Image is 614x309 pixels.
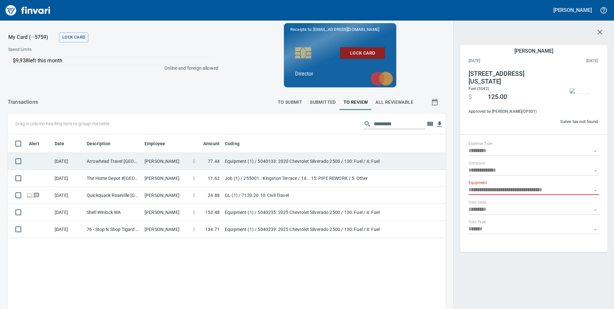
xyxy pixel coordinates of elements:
[222,221,383,238] td: Equipment (1) / 5040239: 2025 Chevrolet Silverado 2500 / 130: Fuel / 4: Fuel
[55,140,73,147] span: Date
[533,58,598,64] span: This charge was settled by the merchant and appears on the 2022/02/12 statement.
[425,94,446,110] button: Show transactions within a particular date range
[488,93,507,101] span: 125.00
[87,140,111,147] span: Description
[345,49,380,57] span: Lock Card
[87,140,119,147] span: Description
[435,119,444,129] button: Download table
[59,32,88,42] button: Lock Card
[29,140,39,147] span: Alert
[15,120,110,127] p: Drag a column heading here to group the table
[290,26,390,33] p: Receipts to:
[13,57,214,65] p: $9,938 left this month
[52,153,84,170] td: [DATE]
[278,98,303,106] span: To Submit
[142,204,190,221] td: [PERSON_NAME]
[553,7,592,13] h5: [PERSON_NAME]
[559,117,599,127] button: Sales tax not found
[84,153,142,170] td: Arrowhead Travel [GEOGRAPHIC_DATA][PERSON_NAME] OR
[469,58,533,64] span: [DATE]
[469,86,489,91] span: Fuel (5542)
[62,34,85,41] span: Lock Card
[3,65,218,71] p: Online and foreign allowed
[469,162,485,165] label: Company
[225,140,240,147] span: Coding
[84,204,142,221] td: Shell Winlock WA
[193,209,195,216] span: $
[8,98,38,106] p: Transactions
[560,118,598,126] span: Sales tax not found
[552,5,593,15] button: [PERSON_NAME]
[425,119,435,129] button: Choose columns to display
[222,170,383,187] td: Job (1) / 255001.: Kingston Terrace / 14. . 15: PIPE REWORK / 5: Other
[193,226,195,233] span: $
[84,170,142,187] td: The Home Depot #[GEOGRAPHIC_DATA]
[570,88,590,93] img: receipts%2Ftapani%2F2022-02-08%2Fs522JPhQlTOWHcpfQqdK2t5S2TC2__sCTuxLEKhfY1TRMS4qBf_thumb.jpg
[469,201,486,205] label: Cost Code
[367,68,396,89] img: mastercard.svg
[295,70,385,78] p: Director
[203,140,220,147] span: Amount
[469,142,492,146] label: Expense Type
[193,192,195,199] span: $
[208,158,220,164] span: 77.44
[208,175,220,181] span: 11.62
[592,24,608,40] button: Close transaction
[29,140,48,147] span: Alert
[52,170,84,187] td: [DATE]
[142,170,190,187] td: [PERSON_NAME]
[26,193,33,197] span: Online transaction
[52,187,84,204] td: [DATE]
[469,181,487,185] label: Equipment
[55,140,65,147] span: Date
[469,70,556,85] h4: [STREET_ADDRESS][US_STATE]
[52,204,84,221] td: [DATE]
[469,220,486,224] label: Cost Type
[205,226,220,233] span: 134.71
[33,193,40,197] span: Has messages
[222,153,383,170] td: Equipment (1) / 5040133: 2020 Chevrolet Silverado 2500 / 130: Fuel / 4: Fuel
[193,158,195,164] span: $
[52,221,84,238] td: [DATE]
[8,98,38,106] nav: breadcrumb
[340,47,385,59] button: Lock Card
[310,98,336,106] span: Submitted
[375,98,413,106] span: All Reviewable
[84,221,142,238] td: 76 - Stop N Shop Tigard OR
[193,175,195,181] span: $
[142,153,190,170] td: [PERSON_NAME]
[469,109,556,115] span: Approved by: [PERSON_NAME] ( OPS01 )
[222,204,383,221] td: Equipment (1) / 5040235: 2025 Chevrolet Silverado 2500 / 130: Fuel / 4: Fuel
[208,192,220,199] span: 24.88
[225,140,248,147] span: Coding
[344,98,368,106] span: To Review
[205,209,220,216] span: 153.48
[469,93,472,101] span: $
[145,140,173,147] span: Employee
[8,33,57,41] p: My Card (···5759)
[222,187,383,204] td: GL (1) / 7120.20.10: Civil Travel
[312,26,380,32] span: [EMAIL_ADDRESS][DOMAIN_NAME]
[514,48,553,54] h5: [PERSON_NAME]
[84,187,142,204] td: Quickquack Roseville [GEOGRAPHIC_DATA]
[4,3,52,18] img: Finvari
[145,140,165,147] span: Employee
[8,47,124,53] span: Spend Limits
[142,221,190,238] td: [PERSON_NAME]
[142,187,190,204] td: [PERSON_NAME]
[195,140,220,147] span: Amount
